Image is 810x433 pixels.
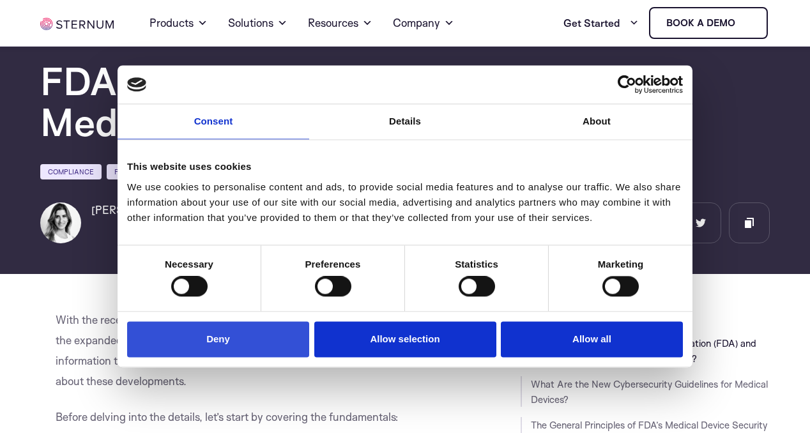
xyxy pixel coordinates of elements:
[563,10,639,36] a: Get Started
[107,164,178,179] a: Fundamentals
[40,202,81,243] img: Shlomit Cymbalista
[455,259,498,270] strong: Statistics
[40,164,102,179] a: Compliance
[501,104,692,139] a: About
[649,7,768,39] a: Book a demo
[314,321,496,358] button: Allow selection
[40,61,769,142] h1: FDA Cybersecurity Guidelines for Medical Devices: 2024 Guide
[740,18,751,28] img: sternum iot
[56,407,442,427] p: Before delving into the details, let’s start by covering the fundamentals:
[309,104,501,139] a: Details
[40,18,113,30] img: sternum iot
[531,378,768,406] a: What Are the New Cybersecurity Guidelines for Medical Devices?
[127,321,309,358] button: Deny
[598,259,644,270] strong: Marketing
[91,202,181,218] h6: [PERSON_NAME]
[127,159,683,174] div: This website uses cookies
[501,321,683,358] button: Allow all
[127,77,146,91] img: logo
[118,104,309,139] a: Consent
[127,179,683,225] div: We use cookies to personalise content and ads, to provide social media features and to analyse ou...
[571,75,683,94] a: Usercentrics Cookiebot - opens in a new window
[56,310,442,391] p: With the recent updates to cybersecurity guidelines for medical devices and the expanded authorit...
[165,259,213,270] strong: Necessary
[305,259,361,270] strong: Preferences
